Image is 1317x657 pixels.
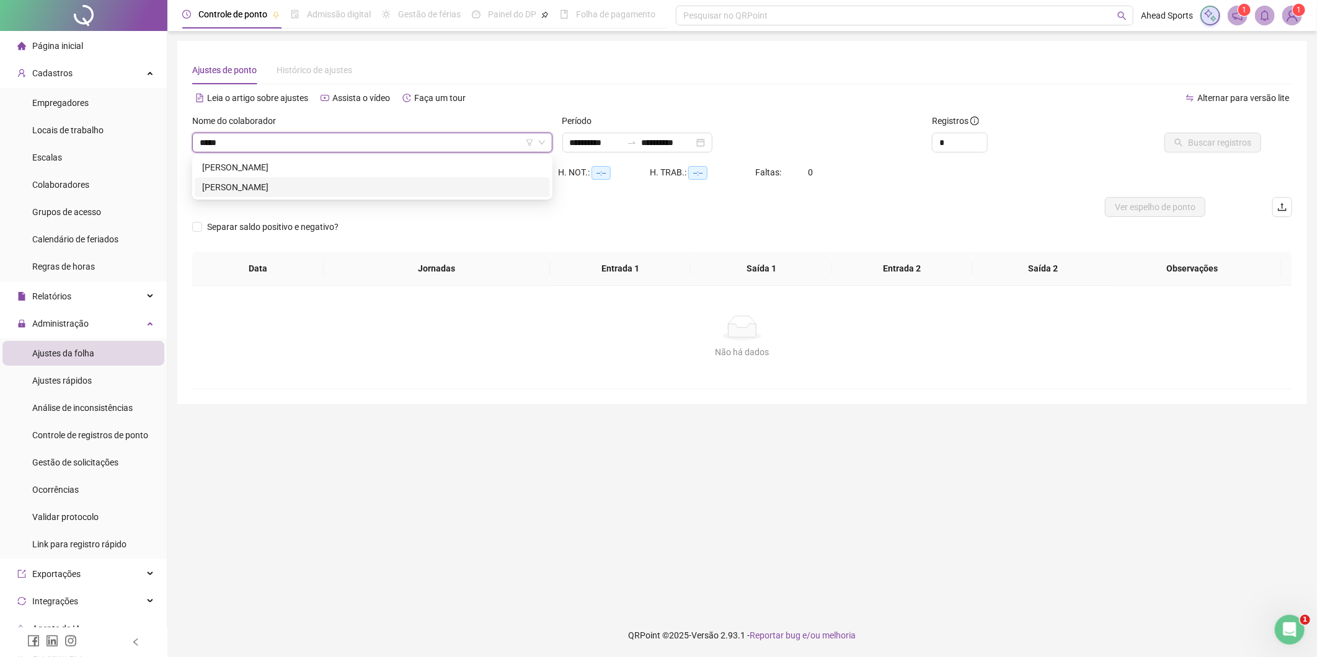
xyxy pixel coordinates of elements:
[1197,93,1289,103] span: Alternar para versão lite
[17,42,26,50] span: home
[32,152,62,162] span: Escalas
[321,94,329,102] span: youtube
[32,430,148,440] span: Controle de registros de ponto
[382,10,391,19] span: sun
[932,114,979,128] span: Registros
[272,11,280,19] span: pushpin
[560,10,569,19] span: book
[198,9,267,19] span: Controle de ponto
[562,114,600,128] label: Período
[402,94,411,102] span: history
[550,252,691,286] th: Entrada 1
[688,166,707,180] span: --:--
[182,10,191,19] span: clock-circle
[1259,10,1270,21] span: bell
[1102,252,1282,286] th: Observações
[32,485,79,495] span: Ocorrências
[538,139,546,146] span: down
[32,596,78,606] span: Integrações
[1297,6,1301,14] span: 1
[32,457,118,467] span: Gestão de solicitações
[202,161,543,174] div: [PERSON_NAME]
[32,291,71,301] span: Relatórios
[576,9,655,19] span: Folha de pagamento
[32,41,83,51] span: Página inicial
[808,167,813,177] span: 0
[1238,4,1251,16] sup: 1
[32,68,73,78] span: Cadastros
[1243,6,1247,14] span: 1
[32,376,92,386] span: Ajustes rápidos
[32,180,89,190] span: Colaboradores
[1293,4,1305,16] sup: Atualize o seu contato no menu Meus Dados
[1283,6,1301,25] img: 1116
[291,10,299,19] span: file-done
[414,93,466,103] span: Faça um tour
[32,262,95,271] span: Regras de horas
[17,292,26,301] span: file
[202,180,543,194] div: [PERSON_NAME]
[1105,197,1205,217] button: Ver espelho de ponto
[17,69,26,77] span: user-add
[32,207,101,217] span: Grupos de acesso
[1277,202,1287,212] span: upload
[324,252,551,286] th: Jornadas
[207,345,1277,359] div: Não há dados
[970,117,979,125] span: info-circle
[207,93,308,103] span: Leia o artigo sobre ajustes
[202,220,344,234] span: Separar saldo positivo e negativo?
[64,635,77,647] span: instagram
[167,614,1317,657] footer: QRPoint © 2025 - 2.93.1 -
[1232,10,1243,21] span: notification
[46,635,58,647] span: linkedin
[1164,133,1261,152] button: Buscar registros
[627,138,637,148] span: swap-right
[332,93,390,103] span: Assista o vídeo
[32,125,104,135] span: Locais de trabalho
[195,157,550,177] div: ANDRE ANDRADE DOS SANTOS
[973,252,1114,286] th: Saída 2
[32,624,81,633] span: Agente de IA
[32,348,94,358] span: Ajustes da folha
[307,9,371,19] span: Admissão digital
[192,65,257,75] span: Ajustes de ponto
[1300,615,1310,625] span: 1
[277,65,352,75] span: Histórico de ajustes
[195,177,550,197] div: ANDRE DE SOUZA NEVES
[32,539,126,549] span: Link para registro rápido
[195,94,204,102] span: file-text
[1141,9,1193,22] span: Ahead Sports
[1186,94,1194,102] span: swap
[627,138,637,148] span: to
[472,10,481,19] span: dashboard
[650,165,755,180] div: H. TRAB.:
[755,167,783,177] span: Faltas:
[398,9,461,19] span: Gestão de férias
[131,638,140,646] span: left
[1275,615,1305,645] iframe: Intercom live chat
[526,139,533,146] span: filter
[488,9,536,19] span: Painel do DP
[691,252,831,286] th: Saída 1
[832,252,973,286] th: Entrada 2
[17,319,26,328] span: lock
[192,114,284,128] label: Nome do colaborador
[32,234,118,244] span: Calendário de feriados
[192,252,324,286] th: Data
[27,635,40,647] span: facebook
[1204,9,1217,22] img: sparkle-icon.fc2bf0ac1784a2077858766a79e2daf3.svg
[17,570,26,578] span: export
[541,11,549,19] span: pushpin
[32,98,89,108] span: Empregadores
[32,512,99,522] span: Validar protocolo
[558,165,650,180] div: H. NOT.:
[32,319,89,328] span: Administração
[32,403,133,413] span: Análise de inconsistências
[1112,262,1272,275] span: Observações
[692,630,719,640] span: Versão
[750,630,856,640] span: Reportar bug e/ou melhoria
[17,597,26,606] span: sync
[592,166,611,180] span: --:--
[1117,11,1127,20] span: search
[32,569,81,579] span: Exportações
